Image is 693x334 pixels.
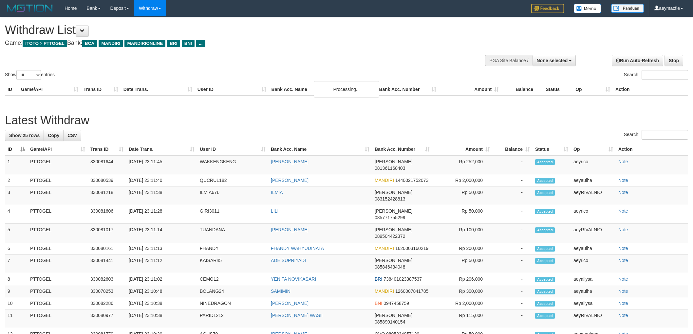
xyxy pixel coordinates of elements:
[618,246,628,251] a: Note
[5,255,28,273] td: 7
[531,4,564,13] img: Feedback.jpg
[88,143,126,155] th: Trans ID: activate to sort column ascending
[375,178,394,183] span: MANDIRI
[167,40,180,47] span: BRI
[271,258,306,263] a: ADE SUPRIYADI
[571,255,616,273] td: aeyrico
[375,190,412,195] span: [PERSON_NAME]
[395,178,428,183] span: Copy 1440021752073 to clipboard
[375,258,412,263] span: [PERSON_NAME]
[501,83,543,96] th: Balance
[375,313,412,318] span: [PERSON_NAME]
[5,155,28,174] td: 1
[197,285,268,297] td: BOLANG24
[384,301,409,306] span: Copy 0947458759 to clipboard
[372,143,432,155] th: Bank Acc. Number: activate to sort column ascending
[88,186,126,205] td: 330081218
[197,155,268,174] td: WAKKENGKENG
[88,273,126,285] td: 330082603
[375,246,394,251] span: MANDIRI
[533,143,571,155] th: Status: activate to sort column ascending
[28,242,88,255] td: PTTOGEL
[439,83,501,96] th: Amount
[99,40,123,47] span: MANDIRI
[28,155,88,174] td: PTTOGEL
[375,276,382,282] span: BRI
[375,215,405,220] span: Copy 085771755299 to clipboard
[88,242,126,255] td: 330080161
[375,166,405,171] span: Copy 081361168403 to clipboard
[126,155,197,174] td: [DATE] 23:11:45
[571,155,616,174] td: aeyrico
[618,208,628,214] a: Note
[271,159,309,164] a: [PERSON_NAME]
[9,133,40,138] span: Show 25 rows
[616,143,688,155] th: Action
[5,3,55,13] img: MOTION_logo.png
[63,130,81,141] a: CSV
[432,174,493,186] td: Rp 2,000,000
[535,277,555,282] span: Accepted
[432,285,493,297] td: Rp 300,000
[571,309,616,328] td: aeyRIVALNIO
[571,224,616,242] td: aeyRIVALNIO
[535,258,555,264] span: Accepted
[485,55,532,66] div: PGA Site Balance /
[624,70,688,80] label: Search:
[375,196,405,202] span: Copy 083152428813 to clipboard
[535,246,555,252] span: Accepted
[195,83,269,96] th: User ID
[271,227,309,232] a: [PERSON_NAME]
[375,159,412,164] span: [PERSON_NAME]
[28,224,88,242] td: PTTOGEL
[624,130,688,140] label: Search:
[28,186,88,205] td: PTTOGEL
[432,273,493,285] td: Rp 206,000
[23,40,67,47] span: ITOTO > PTTOGEL
[535,227,555,233] span: Accepted
[269,83,377,96] th: Bank Acc. Name
[571,143,616,155] th: Op: activate to sort column ascending
[493,285,533,297] td: -
[5,205,28,224] td: 4
[271,313,323,318] a: [PERSON_NAME] WASII
[88,155,126,174] td: 330081644
[271,190,283,195] a: ILMIA
[574,4,601,13] img: Button%20Memo.svg
[571,174,616,186] td: aeyaulha
[375,319,405,325] span: Copy 085890140154 to clipboard
[573,83,613,96] th: Op
[618,301,628,306] a: Note
[432,143,493,155] th: Amount: activate to sort column ascending
[493,255,533,273] td: -
[618,190,628,195] a: Note
[271,289,290,294] a: SAMIMIN
[126,186,197,205] td: [DATE] 23:11:38
[197,186,268,205] td: ILMIA676
[432,255,493,273] td: Rp 50,000
[432,205,493,224] td: Rp 50,000
[432,224,493,242] td: Rp 100,000
[375,208,412,214] span: [PERSON_NAME]
[432,155,493,174] td: Rp 252,000
[642,70,688,80] input: Search:
[126,143,197,155] th: Date Trans.: activate to sort column ascending
[618,159,628,164] a: Note
[571,273,616,285] td: aeyallysa
[535,190,555,196] span: Accepted
[535,209,555,214] span: Accepted
[28,174,88,186] td: PTTOGEL
[493,143,533,155] th: Balance: activate to sort column ascending
[5,186,28,205] td: 3
[493,205,533,224] td: -
[533,55,576,66] button: None selected
[618,289,628,294] a: Note
[618,258,628,263] a: Note
[126,255,197,273] td: [DATE] 23:11:12
[535,289,555,294] span: Accepted
[571,186,616,205] td: aeyRIVALNIO
[197,242,268,255] td: FHANDY
[121,83,195,96] th: Date Trans.
[375,264,405,270] span: Copy 085846434048 to clipboard
[196,40,205,47] span: ...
